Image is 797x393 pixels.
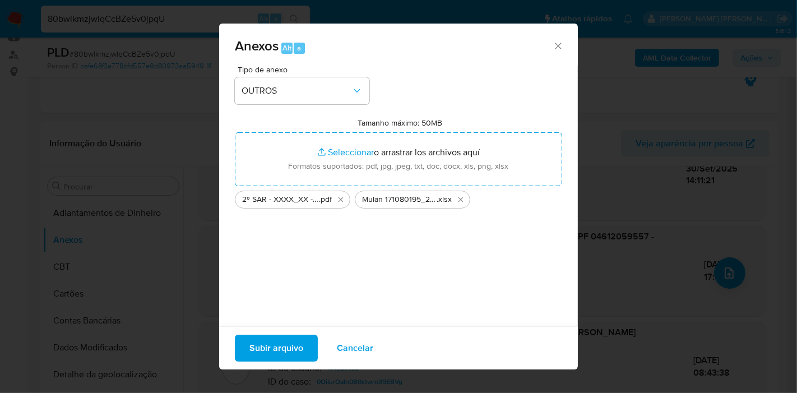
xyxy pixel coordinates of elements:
[235,77,369,104] button: OUTROS
[238,66,372,73] span: Tipo de anexo
[297,43,301,53] span: a
[242,194,319,205] span: 2º SAR - XXXX_XX - CPF 04612059557 - [PERSON_NAME] [PERSON_NAME] [PERSON_NAME] [PERSON_NAME]
[337,336,373,360] span: Cancelar
[454,193,467,206] button: Eliminar Mulan 171080195_2025_09_24_08_13_26.xlsx
[334,193,347,206] button: Eliminar 2º SAR - XXXX_XX - CPF 04612059557 - JOAO VICTOR LIMA GONCALVES MORAIS.pdf
[362,194,437,205] span: Mulan 171080195_2025_09_24_08_13_26
[282,43,291,53] span: Alt
[322,335,388,362] button: Cancelar
[235,335,318,362] button: Subir arquivo
[235,186,562,209] ul: Archivos seleccionados
[319,194,332,205] span: .pdf
[358,118,443,128] label: Tamanho máximo: 50MB
[553,40,563,50] button: Cerrar
[235,36,279,56] span: Anexos
[242,85,351,96] span: OUTROS
[249,336,303,360] span: Subir arquivo
[437,194,452,205] span: .xlsx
